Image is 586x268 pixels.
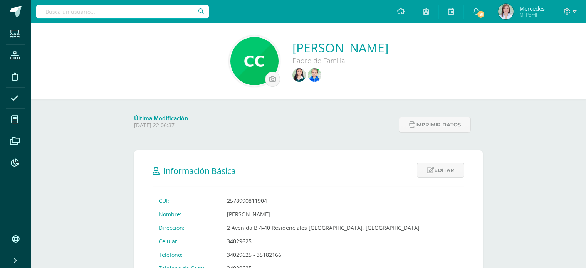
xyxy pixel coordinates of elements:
[134,115,394,122] h4: Última Modificación
[153,207,221,221] td: Nombre:
[153,221,221,234] td: Dirección:
[476,10,485,19] span: 191
[308,68,321,82] img: 6436c6b66b7b7e746dd779d1ef0e3060.png
[519,12,545,18] span: Mi Perfil
[153,194,221,207] td: CUI:
[134,122,394,129] p: [DATE] 22:06:37
[292,68,306,82] img: e995d6712075da9f54b215943879fb4b.png
[221,194,426,207] td: 2578990811904
[221,248,426,261] td: 34029625 - 35182166
[221,221,426,234] td: 2 Avenida B 4-40 Residenciales [GEOGRAPHIC_DATA], [GEOGRAPHIC_DATA]
[221,207,426,221] td: [PERSON_NAME]
[36,5,209,18] input: Busca un usuario...
[399,117,471,133] button: Imprimir datos
[417,163,464,178] a: Editar
[221,234,426,248] td: 34029625
[153,248,221,261] td: Teléfono:
[230,37,279,85] img: 4f0eafeb13a0fb67194ea6b89d132382.png
[292,56,388,65] div: Padre de Familia
[153,234,221,248] td: Celular:
[163,165,236,176] span: Información Básica
[292,39,388,56] a: [PERSON_NAME]
[519,5,545,12] span: Mercedes
[498,4,514,19] img: 51f8b1976f0c327757d1ca743c1ad4cc.png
